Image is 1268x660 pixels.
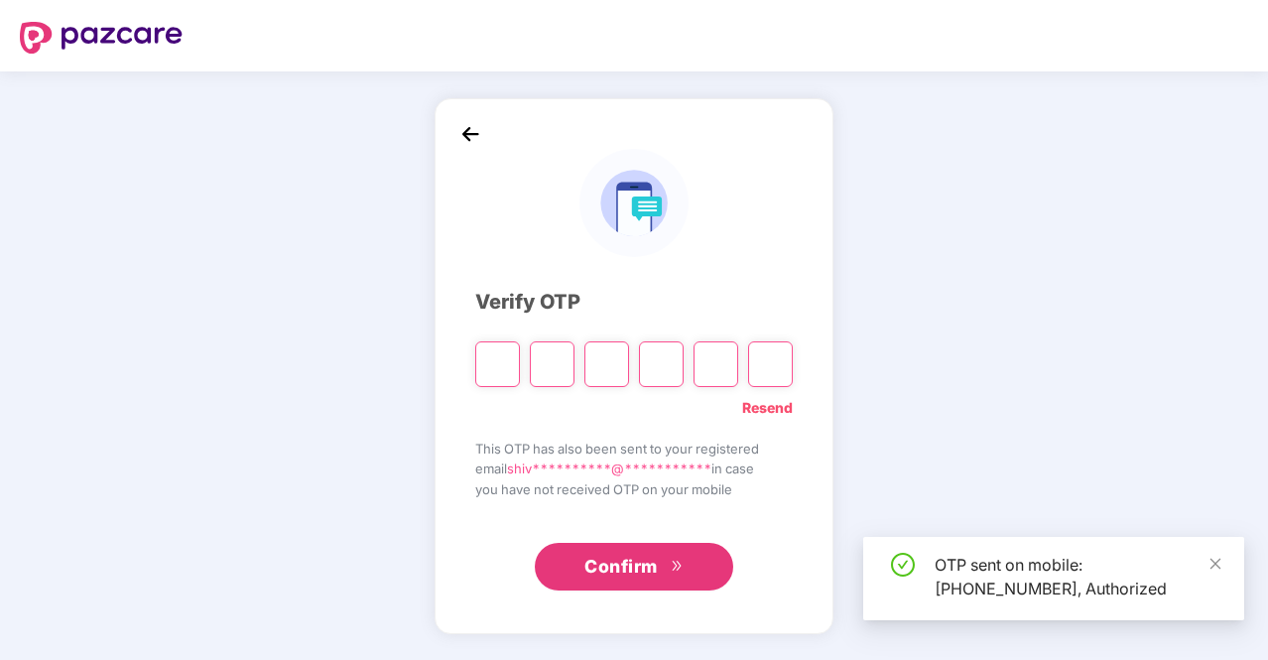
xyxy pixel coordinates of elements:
[935,553,1220,600] div: OTP sent on mobile: [PHONE_NUMBER], Authorized
[475,287,793,318] div: Verify OTP
[584,341,629,387] input: Digit 3
[579,149,688,257] img: logo
[748,341,793,387] input: Digit 6
[530,341,574,387] input: Digit 2
[584,553,658,581] span: Confirm
[671,560,684,576] span: double-right
[535,543,733,591] button: Confirmdouble-right
[475,479,793,499] span: you have not received OTP on your mobile
[475,459,793,478] span: email in case
[475,341,520,387] input: Please enter verification code. Digit 1
[475,439,793,459] span: This OTP has also been sent to your registered
[742,397,793,419] a: Resend
[694,341,738,387] input: Digit 5
[455,119,485,149] img: back_icon
[20,22,183,54] img: logo
[1208,557,1222,571] span: close
[891,553,915,577] span: check-circle
[639,341,684,387] input: Digit 4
